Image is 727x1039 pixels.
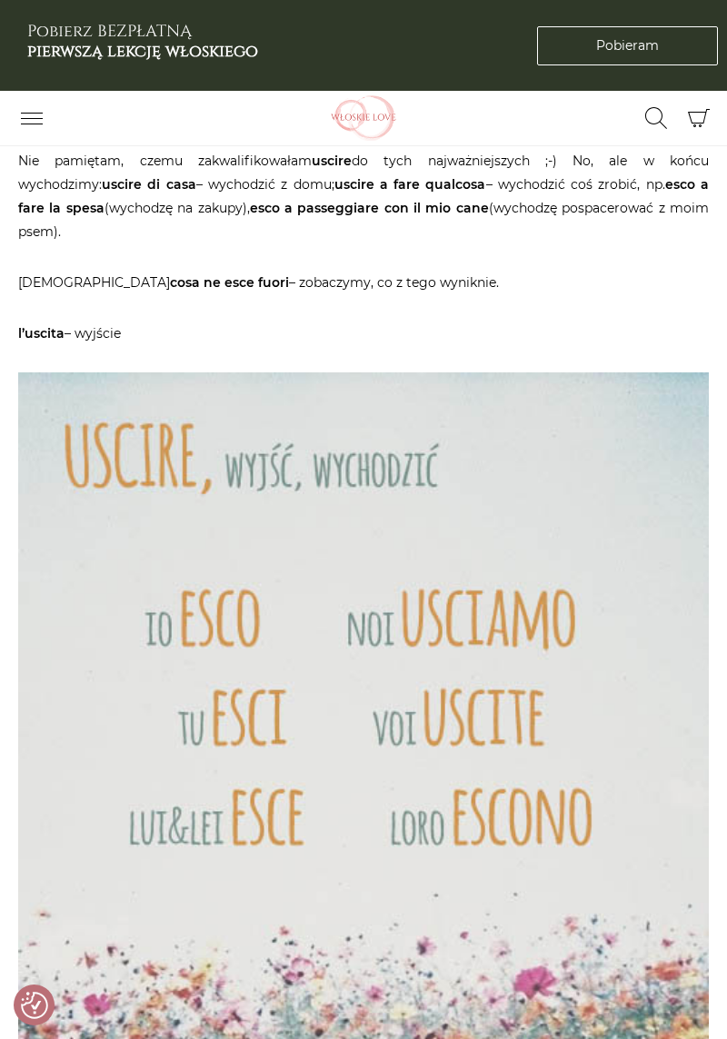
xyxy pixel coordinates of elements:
b: pierwszą lekcję włoskiego [27,40,258,63]
button: Preferencje co do zgód [21,992,48,1019]
span: Pobieram [596,36,659,55]
strong: uscire di casa [102,176,196,193]
p: – wyjście [18,322,709,345]
h3: Pobierz BEZPŁATNĄ [27,22,258,61]
a: Pobieram [537,26,718,65]
strong: cosa ne esce fuori [170,274,289,291]
button: Przełącz formularz wyszukiwania [633,103,679,134]
strong: uscire [312,153,352,169]
strong: esco a passeggiare con il mio cane [250,200,489,216]
p: Nie pamiętam, czemu zakwalifikowałam do tych najważniejszych ;-) No, ale w końcu wychodzimy: – wy... [18,149,709,243]
img: Revisit consent button [21,992,48,1019]
strong: uscire a fare qualcosa [334,176,486,193]
p: [DEMOGRAPHIC_DATA] – zobaczymy, co z tego wyniknie. [18,271,709,294]
button: Przełącz nawigację [9,103,55,134]
button: Koszyk [679,99,718,138]
strong: l’uscita [18,325,65,341]
img: Włoskielove [304,95,423,141]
